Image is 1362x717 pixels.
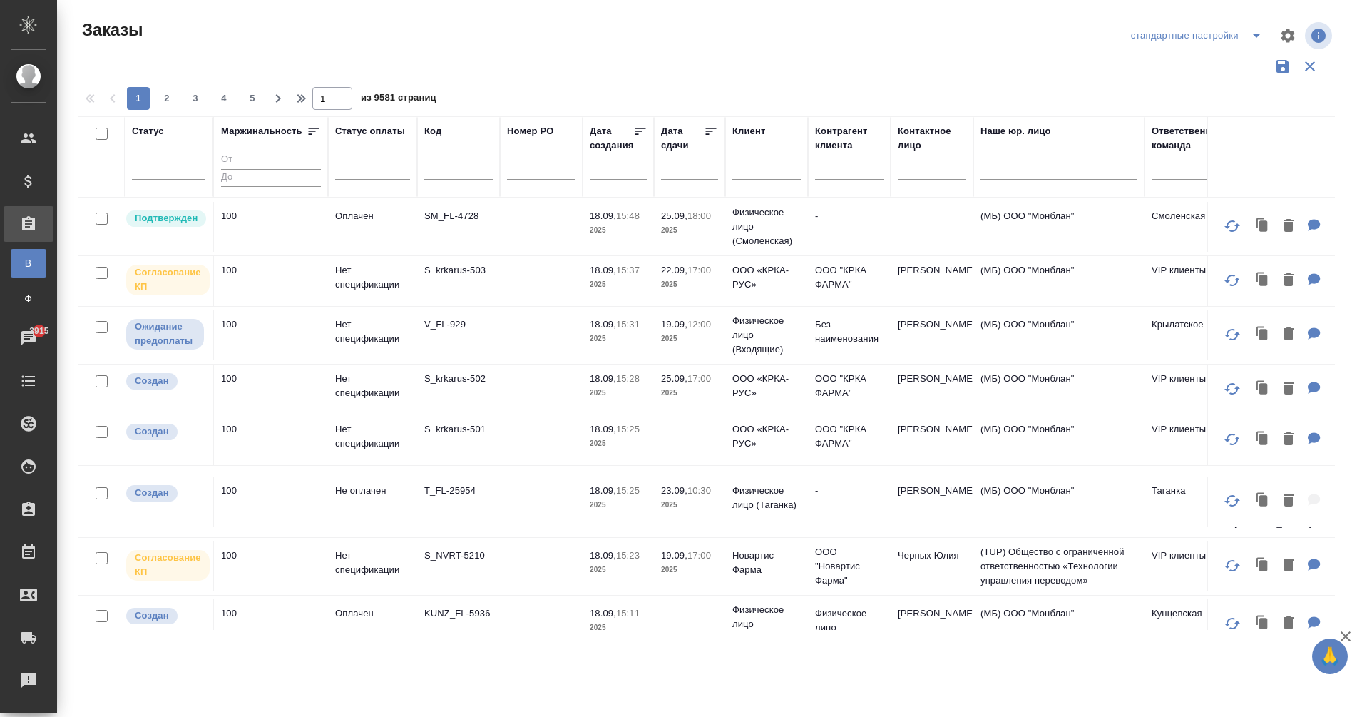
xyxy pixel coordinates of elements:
button: Удалить [1276,425,1301,454]
button: Удалить [1276,320,1301,350]
p: Физическое лицо (Кунцевская) [732,603,801,646]
span: 3915 [21,324,57,338]
td: VIP клиенты [1145,256,1227,306]
div: Контактное лицо [898,124,966,153]
div: Статус [132,124,164,138]
td: VIP клиенты [1145,365,1227,415]
p: 15:28 [616,373,640,384]
p: V_FL-929 [424,317,493,332]
p: S_NVRT-5210 [424,549,493,563]
td: [PERSON_NAME] [891,599,973,649]
p: 2025 [590,332,647,346]
button: Обновить [1215,317,1249,352]
button: Клонировать [1249,320,1276,350]
p: Согласование КП [135,551,201,579]
p: 2025 [661,223,718,238]
a: В [11,249,46,278]
button: Клонировать [1249,425,1276,454]
td: VIP клиенты [1145,415,1227,465]
p: 15:23 [616,550,640,561]
td: Нет спецификации [328,256,417,306]
p: 2025 [590,278,647,292]
p: 2025 [590,386,647,400]
td: 100 [214,415,328,465]
p: - [815,484,884,498]
p: Создан [135,374,169,388]
p: SM_FL-4728 [424,209,493,223]
td: Таганка [1145,477,1227,527]
p: ООО "КРКА ФАРМА" [815,422,884,451]
p: 17:00 [687,550,711,561]
p: Физическое лицо (Входящие) [732,314,801,357]
p: 15:25 [616,485,640,496]
p: T_FL-25954 [424,484,493,498]
button: Обновить [1215,484,1249,518]
a: Ф [11,285,46,313]
td: [PERSON_NAME] [891,256,973,306]
div: Дата создания [590,124,633,153]
p: 10:30 [687,485,711,496]
td: Оплачен [328,202,417,252]
td: [PERSON_NAME] [891,310,973,360]
span: В [18,256,39,270]
p: ООО «КРКА-РУС» [732,422,801,451]
button: 2 [155,87,178,110]
button: Клонировать [1249,551,1276,581]
span: из 9581 страниц [361,89,436,110]
p: 23.09, [661,485,687,496]
p: Физическое лицо (Таганка) [732,484,801,512]
td: [PERSON_NAME] [891,477,973,527]
td: (TUP) Общество с ограниченной ответственностью «Технологии управления переводом» [973,538,1145,595]
button: 3 [184,87,207,110]
span: Ф [18,292,39,306]
p: 18.09, [590,373,616,384]
p: KUNZ_FL-5936 [424,606,493,621]
td: (МБ) ООО "Монблан" [973,202,1145,252]
td: (МБ) ООО "Монблан" [973,415,1145,465]
td: [PERSON_NAME] [891,415,973,465]
p: ООО "КРКА ФАРМА" [815,263,884,292]
td: Нет спецификации [328,541,417,591]
button: Клонировать [1249,487,1276,516]
span: Настроить таблицу [1271,19,1305,53]
p: 18.09, [590,265,616,275]
div: Контрагент клиента [815,124,884,153]
p: 15:37 [616,265,640,275]
td: Смоленская [1145,202,1227,252]
button: Удалить [1276,266,1301,295]
button: Обновить [1215,422,1249,457]
p: 2025 [590,437,647,451]
div: Наше юр. лицо [980,124,1051,138]
p: Создан [135,609,169,623]
span: 🙏 [1318,641,1342,671]
button: 5 [241,87,264,110]
td: 100 [214,310,328,360]
p: S_krkarus-502 [424,372,493,386]
p: S_krkarus-501 [424,422,493,437]
p: 15:11 [616,608,640,619]
p: ООО «КРКА-РУС» [732,372,801,400]
button: Удалить [1276,375,1301,404]
p: 12:00 [687,319,711,330]
p: 2025 [590,621,647,635]
td: (МБ) ООО "Монблан" [973,599,1145,649]
p: Без наименования [815,317,884,346]
button: Обновить [1215,209,1249,243]
div: Статус оплаты [335,124,405,138]
p: Новартис Фарма [732,549,801,577]
p: Согласование КП [135,265,201,294]
button: Клонировать [1249,609,1276,639]
p: ООО "Новартис Фарма" [815,545,884,588]
p: 15:31 [616,319,640,330]
td: Нет спецификации [328,415,417,465]
span: 5 [241,91,264,106]
button: Удалить [1276,551,1301,581]
p: 19.09, [661,550,687,561]
button: Удалить [1276,609,1301,639]
div: Выставляется автоматически при создании заказа [125,606,205,626]
button: Клонировать [1249,375,1276,404]
span: 3 [184,91,207,106]
div: Выставляет КМ после уточнения всех необходимых деталей и получения согласия клиента на запуск. С ... [125,209,205,228]
div: Код [424,124,441,138]
div: Дата сдачи [661,124,704,153]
